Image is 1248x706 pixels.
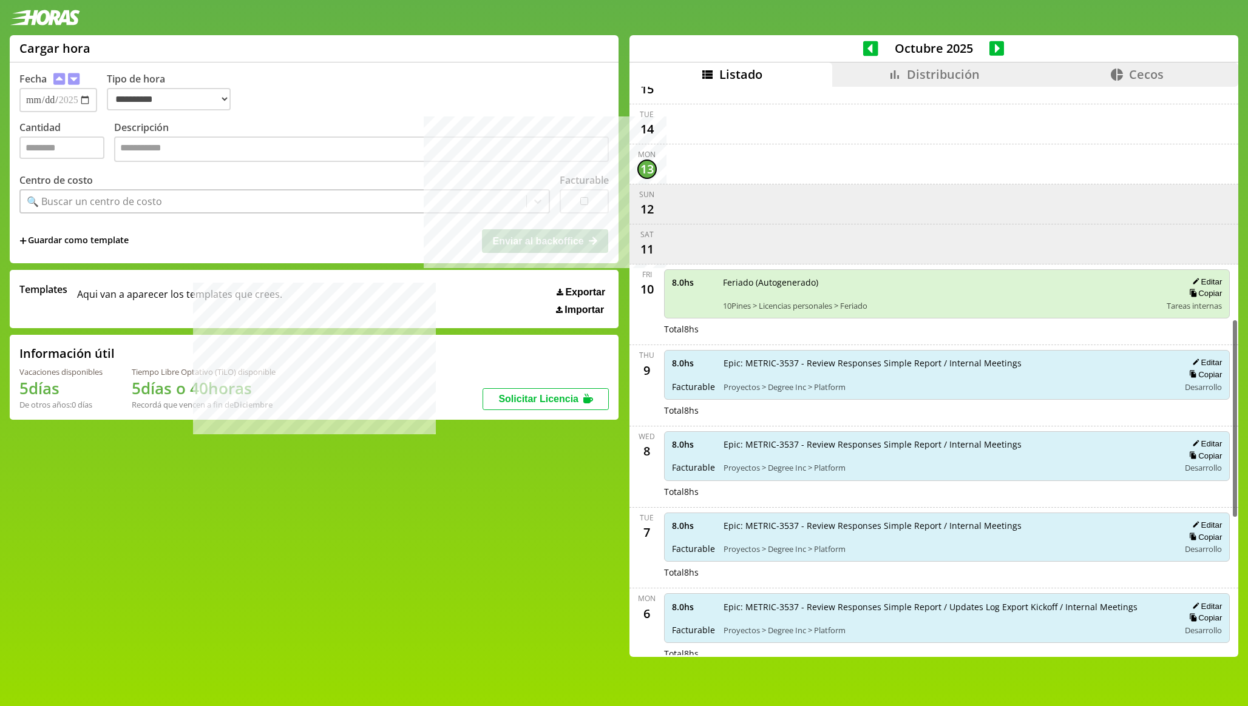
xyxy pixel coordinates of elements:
select: Tipo de hora [107,88,231,110]
label: Facturable [560,173,609,187]
span: Epic: METRIC-3537 - Review Responses Simple Report / Updates Log Export Kickoff / Internal Meetings [724,601,1172,613]
div: Wed [639,431,655,442]
span: Proyectos > Degree Inc > Platform [724,625,1172,636]
span: Proyectos > Degree Inc > Platform [724,462,1172,473]
span: Cecos [1129,66,1164,82]
img: logotipo [10,10,80,25]
div: 7 [637,523,657,542]
div: Vacaciones disponibles [19,366,103,377]
span: Desarrollo [1185,382,1222,392]
div: Sat [640,229,654,240]
button: Solicitar Licencia [483,388,609,410]
button: Copiar [1185,451,1222,461]
label: Tipo de hora [107,72,240,112]
div: 10 [637,280,657,299]
button: Copiar [1185,613,1222,623]
span: 8.0 hs [672,357,715,369]
div: Tue [640,513,654,523]
div: scrollable content [629,87,1238,656]
label: Fecha [19,72,47,86]
span: Distribución [907,66,980,82]
span: Desarrollo [1185,462,1222,473]
span: + [19,234,27,247]
div: Total 8 hs [664,405,1230,416]
span: Epic: METRIC-3537 - Review Responses Simple Report / Internal Meetings [724,439,1172,450]
span: Desarrollo [1185,625,1222,636]
span: Facturable [672,381,715,392]
span: Facturable [672,543,715,554]
span: Facturable [672,624,715,636]
div: Mon [638,149,656,160]
button: Exportar [553,286,609,298]
div: Sun [639,189,654,200]
div: 9 [637,360,657,380]
span: Feriado (Autogenerado) [723,277,1159,288]
span: 8.0 hs [672,601,715,613]
span: 8.0 hs [672,439,715,450]
label: Cantidad [19,121,114,165]
div: Total 8 hs [664,648,1230,659]
h1: Cargar hora [19,40,90,56]
span: 8.0 hs [672,277,714,288]
div: Total 8 hs [664,486,1230,497]
div: Recordá que vencen a fin de [132,399,276,410]
span: +Guardar como template [19,234,129,247]
span: 8.0 hs [672,520,715,531]
span: Importar [565,304,604,315]
span: Facturable [672,462,715,473]
div: Total 8 hs [664,566,1230,578]
h1: 5 días o 40 horas [132,377,276,399]
div: 12 [637,200,657,219]
span: Octubre 2025 [878,40,989,56]
span: Proyectos > Degree Inc > Platform [724,382,1172,392]
button: Copiar [1185,532,1222,542]
h1: 5 días [19,377,103,399]
div: 8 [637,442,657,461]
div: Total 8 hs [664,323,1230,335]
div: 🔍 Buscar un centro de costo [27,195,162,208]
span: Epic: METRIC-3537 - Review Responses Simple Report / Internal Meetings [724,520,1172,531]
div: Tue [640,109,654,119]
label: Centro de costo [19,173,93,187]
div: 13 [637,160,657,179]
span: Desarrollo [1185,543,1222,554]
button: Editar [1189,357,1222,368]
textarea: Descripción [114,136,609,162]
span: Listado [719,66,762,82]
button: Editar [1189,601,1222,611]
div: 11 [637,240,657,259]
span: Tareas internas [1167,300,1222,311]
div: Mon [638,593,656,603]
div: 15 [637,79,657,99]
button: Editar [1189,277,1222,287]
button: Editar [1189,520,1222,530]
b: Diciembre [234,399,273,410]
span: Proyectos > Degree Inc > Platform [724,543,1172,554]
label: Descripción [114,121,609,165]
span: Epic: METRIC-3537 - Review Responses Simple Report / Internal Meetings [724,357,1172,369]
button: Copiar [1185,288,1222,298]
span: 10Pines > Licencias personales > Feriado [723,300,1159,311]
span: Templates [19,283,67,296]
div: Fri [642,269,652,280]
span: Exportar [565,287,605,298]
button: Copiar [1185,369,1222,380]
div: Tiempo Libre Optativo (TiLO) disponible [132,366,276,377]
div: 6 [637,603,657,623]
button: Editar [1189,439,1222,449]
span: Aqui van a aparecer los templates que crees. [77,283,282,315]
div: Thu [639,350,654,360]
div: De otros años: 0 días [19,399,103,410]
div: 14 [637,119,657,139]
h2: Información útil [19,345,115,361]
span: Solicitar Licencia [498,394,578,404]
input: Cantidad [19,136,104,159]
